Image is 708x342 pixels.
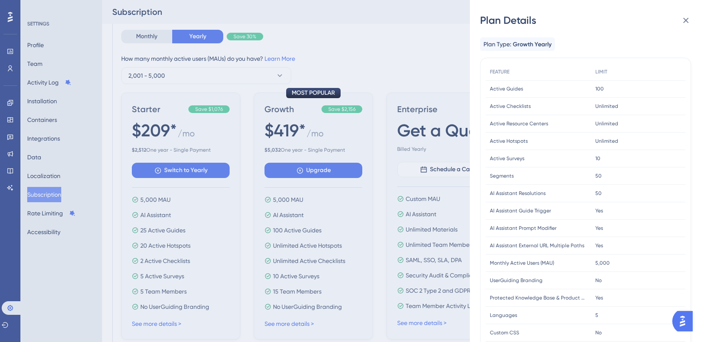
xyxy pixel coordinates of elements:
span: 50 [595,190,602,197]
span: Active Checklists [490,103,531,110]
span: LIMIT [595,68,607,75]
span: 100 [595,85,604,92]
span: Growth Yearly [513,40,552,50]
span: Unlimited [595,138,618,144]
span: AI Assistant Guide Trigger [490,207,551,214]
span: Yes [595,294,603,301]
span: No [595,277,602,284]
span: FEATURE [490,68,509,75]
span: Yes [595,207,603,214]
span: 5 [595,312,598,319]
span: AI Assistant External URL Multiple Paths [490,242,584,249]
span: 50 [595,172,602,179]
span: AI Assistant Prompt Modifier [490,225,557,232]
span: 10 [595,155,600,162]
span: Unlimited [595,103,618,110]
span: Custom CSS [490,329,519,336]
span: Yes [595,225,603,232]
span: Protected Knowledge Base & Product Updates [490,294,587,301]
span: Active Hotspots [490,138,528,144]
span: Languages [490,312,517,319]
span: Monthly Active Users (MAU) [490,260,554,266]
span: Active Resource Centers [490,120,548,127]
span: UserGuiding Branding [490,277,543,284]
span: Yes [595,242,603,249]
span: Unlimited [595,120,618,127]
span: 5,000 [595,260,610,266]
div: Plan Details [480,14,698,27]
span: No [595,329,602,336]
span: AI Assistant Resolutions [490,190,546,197]
span: Active Surveys [490,155,524,162]
iframe: UserGuiding AI Assistant Launcher [672,308,698,334]
span: Segments [490,172,514,179]
span: Plan Type: [483,39,511,49]
span: Active Guides [490,85,523,92]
